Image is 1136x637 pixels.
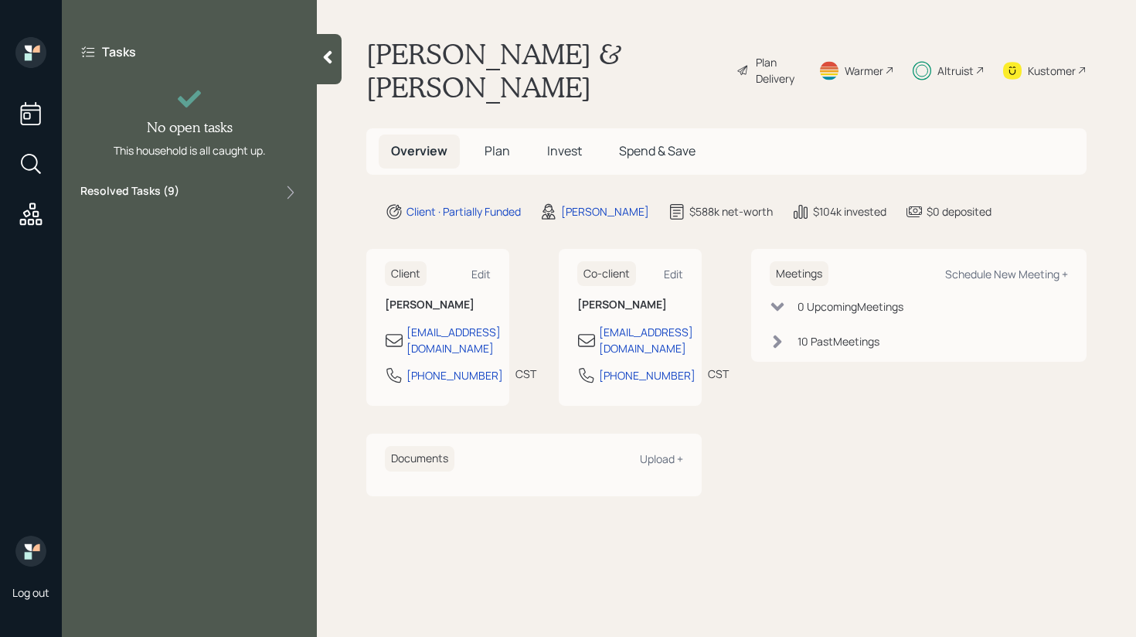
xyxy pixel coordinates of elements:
div: $0 deposited [927,203,991,220]
h4: No open tasks [147,119,233,136]
span: Invest [547,142,582,159]
div: Edit [664,267,683,281]
span: Plan [485,142,510,159]
img: retirable_logo.png [15,536,46,567]
span: Overview [391,142,447,159]
div: Warmer [845,63,883,79]
div: Altruist [937,63,974,79]
div: Log out [12,585,49,600]
div: Schedule New Meeting + [945,267,1068,281]
h6: [PERSON_NAME] [577,298,683,312]
div: 0 Upcoming Meeting s [798,298,903,315]
h6: Client [385,261,427,287]
div: Plan Delivery [756,54,800,87]
div: 10 Past Meeting s [798,333,879,349]
h1: [PERSON_NAME] & [PERSON_NAME] [366,37,724,104]
div: $588k net-worth [689,203,773,220]
h6: Co-client [577,261,636,287]
div: [EMAIL_ADDRESS][DOMAIN_NAME] [406,324,501,356]
h6: Documents [385,446,454,472]
div: This household is all caught up. [114,142,266,158]
div: [PHONE_NUMBER] [599,367,696,383]
div: CST [515,366,536,382]
span: Spend & Save [619,142,696,159]
div: [PERSON_NAME] [561,203,649,220]
div: Edit [471,267,491,281]
div: [EMAIL_ADDRESS][DOMAIN_NAME] [599,324,693,356]
div: [PHONE_NUMBER] [406,367,503,383]
div: Upload + [640,451,683,466]
div: $104k invested [813,203,886,220]
h6: Meetings [770,261,828,287]
div: CST [708,366,729,382]
h6: [PERSON_NAME] [385,298,491,312]
label: Resolved Tasks ( 9 ) [80,183,179,202]
div: Client · Partially Funded [406,203,521,220]
div: Kustomer [1028,63,1076,79]
label: Tasks [102,43,136,60]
